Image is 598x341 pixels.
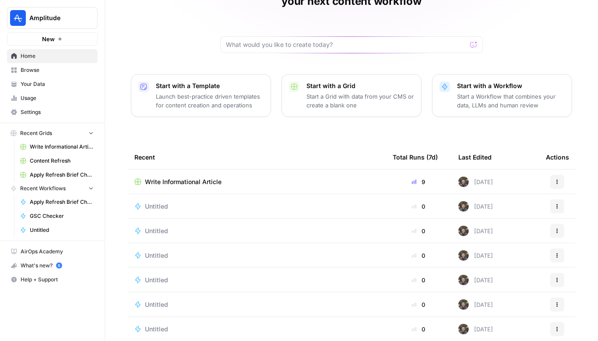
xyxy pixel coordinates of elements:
p: Start a Workflow that combines your data, LLMs and human review [457,92,565,110]
a: Untitled [134,251,379,260]
a: GSC Checker [16,209,98,223]
button: Start with a TemplateLaunch best-practice driven templates for content creation and operations [131,74,271,117]
span: Untitled [145,251,168,260]
button: What's new? 5 [7,259,98,273]
p: Start with a Grid [306,82,414,90]
button: Workspace: Amplitude [7,7,98,29]
span: Help + Support [21,276,94,284]
a: Content Refresh [16,154,98,168]
img: maow1e9ocotky9esmvpk8ol9rk58 [458,250,469,261]
span: Usage [21,94,94,102]
div: [DATE] [458,201,493,212]
a: Write Informational Article [16,140,98,154]
span: Untitled [145,227,168,235]
span: AirOps Academy [21,248,94,256]
div: What's new? [7,259,97,272]
div: 0 [393,276,444,284]
span: Write Informational Article [145,178,222,186]
a: Untitled [134,300,379,309]
div: [DATE] [458,226,493,236]
span: Write Informational Article [30,143,94,151]
div: Actions [546,145,569,169]
div: [DATE] [458,275,493,285]
span: Settings [21,108,94,116]
div: Recent [134,145,379,169]
a: 5 [56,263,62,269]
img: maow1e9ocotky9esmvpk8ol9rk58 [458,275,469,285]
a: Untitled [16,223,98,237]
div: Total Runs (7d) [393,145,438,169]
a: Untitled [134,276,379,284]
input: What would you like to create today? [226,40,467,49]
button: Recent Grids [7,127,98,140]
div: 0 [393,325,444,334]
p: Start a Grid with data from your CMS or create a blank one [306,92,414,110]
img: maow1e9ocotky9esmvpk8ol9rk58 [458,177,469,187]
span: Recent Grids [20,129,52,137]
p: Start with a Workflow [457,82,565,90]
img: maow1e9ocotky9esmvpk8ol9rk58 [458,324,469,334]
a: Apply Refresh Brief Changes [16,195,98,209]
button: Help + Support [7,273,98,287]
img: maow1e9ocotky9esmvpk8ol9rk58 [458,299,469,310]
a: Home [7,49,98,63]
span: Amplitude [29,14,82,22]
a: Untitled [134,325,379,334]
span: Content Refresh [30,157,94,165]
div: 0 [393,300,444,309]
span: Untitled [145,276,168,284]
span: Your Data [21,80,94,88]
a: Usage [7,91,98,105]
div: 0 [393,227,444,235]
span: Apply Refresh Brief Changes Grid [30,171,94,179]
span: Browse [21,66,94,74]
span: Untitled [145,202,168,211]
a: Settings [7,105,98,119]
span: Untitled [30,226,94,234]
a: Untitled [134,202,379,211]
div: [DATE] [458,324,493,334]
span: Untitled [145,325,168,334]
a: Browse [7,63,98,77]
p: Start with a Template [156,82,264,90]
div: 0 [393,251,444,260]
button: Start with a GridStart a Grid with data from your CMS or create a blank one [281,74,422,117]
div: 9 [393,178,444,186]
button: New [7,32,98,46]
span: Untitled [145,300,168,309]
img: Amplitude Logo [10,10,26,26]
a: AirOps Academy [7,245,98,259]
img: maow1e9ocotky9esmvpk8ol9rk58 [458,201,469,212]
div: [DATE] [458,299,493,310]
img: maow1e9ocotky9esmvpk8ol9rk58 [458,226,469,236]
p: Launch best-practice driven templates for content creation and operations [156,92,264,110]
span: New [42,35,55,43]
span: Recent Workflows [20,185,66,192]
div: [DATE] [458,177,493,187]
span: Home [21,52,94,60]
a: Your Data [7,77,98,91]
text: 5 [58,263,60,268]
button: Start with a WorkflowStart a Workflow that combines your data, LLMs and human review [432,74,572,117]
a: Write Informational Article [134,178,379,186]
button: Recent Workflows [7,182,98,195]
a: Untitled [134,227,379,235]
span: GSC Checker [30,212,94,220]
div: Last Edited [458,145,492,169]
div: [DATE] [458,250,493,261]
span: Apply Refresh Brief Changes [30,198,94,206]
a: Apply Refresh Brief Changes Grid [16,168,98,182]
div: 0 [393,202,444,211]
